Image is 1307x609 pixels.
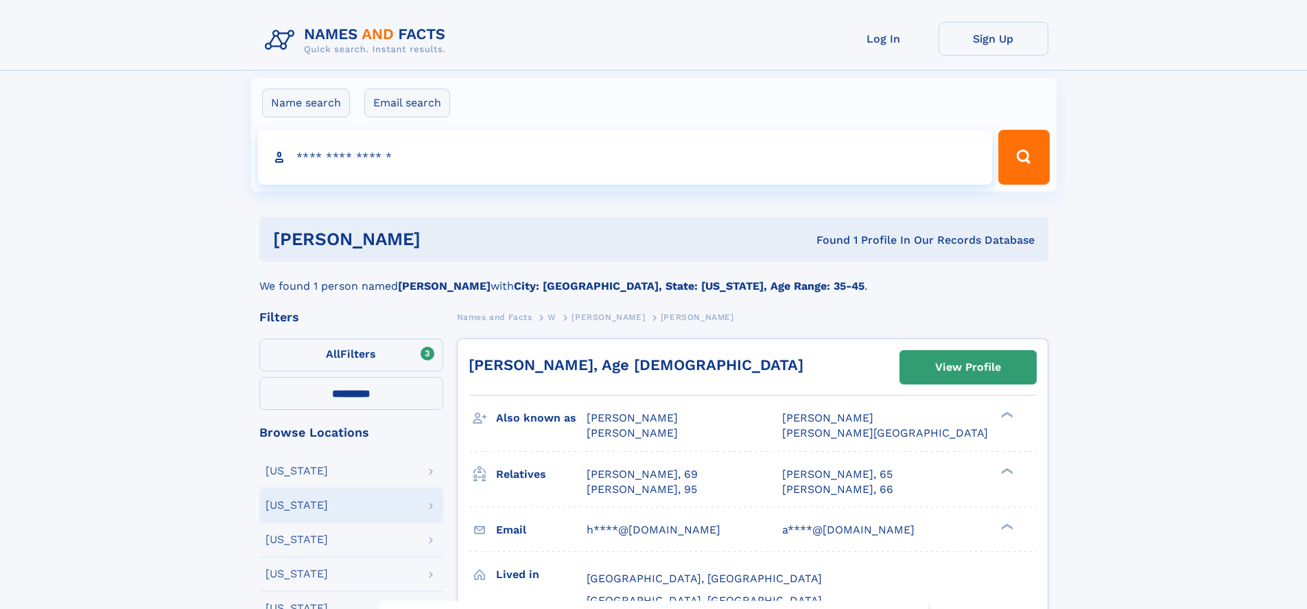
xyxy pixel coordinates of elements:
span: [GEOGRAPHIC_DATA], [GEOGRAPHIC_DATA] [587,594,822,607]
span: [PERSON_NAME] [587,411,678,424]
h3: Also known as [496,406,587,430]
span: [GEOGRAPHIC_DATA], [GEOGRAPHIC_DATA] [587,572,822,585]
div: Browse Locations [259,426,443,439]
div: ❯ [998,466,1014,475]
div: [US_STATE] [266,500,328,511]
div: Filters [259,311,443,323]
a: [PERSON_NAME] [572,308,645,325]
a: View Profile [900,351,1036,384]
div: [US_STATE] [266,568,328,579]
a: [PERSON_NAME], 69 [587,467,698,482]
a: [PERSON_NAME], 65 [782,467,893,482]
img: Logo Names and Facts [259,22,457,59]
div: ❯ [998,522,1014,531]
label: Filters [259,338,443,371]
span: [PERSON_NAME][GEOGRAPHIC_DATA] [782,426,988,439]
div: ❯ [998,411,1014,420]
span: [PERSON_NAME] [572,312,645,322]
div: Found 1 Profile In Our Records Database [618,233,1035,248]
h3: Relatives [496,463,587,486]
span: All [326,347,340,360]
span: [PERSON_NAME] [661,312,734,322]
a: Sign Up [939,22,1048,56]
span: [PERSON_NAME] [782,411,873,424]
span: [PERSON_NAME] [587,426,678,439]
div: [US_STATE] [266,466,328,476]
label: Name search [262,89,350,117]
div: [US_STATE] [266,534,328,545]
span: W [547,312,556,322]
a: Log In [829,22,939,56]
a: [PERSON_NAME], Age [DEMOGRAPHIC_DATA] [469,356,803,374]
h1: [PERSON_NAME] [273,231,619,248]
div: View Profile [935,352,1001,383]
b: [PERSON_NAME] [398,279,491,292]
div: We found 1 person named with . [259,262,1048,295]
button: Search Button [998,130,1049,185]
a: W [547,308,556,325]
input: search input [258,130,993,185]
a: [PERSON_NAME], 95 [587,482,697,497]
label: Email search [364,89,450,117]
b: City: [GEOGRAPHIC_DATA], State: [US_STATE], Age Range: 35-45 [514,279,864,292]
h3: Email [496,518,587,542]
a: Names and Facts [457,308,532,325]
h3: Lived in [496,563,587,586]
a: [PERSON_NAME], 66 [782,482,893,497]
